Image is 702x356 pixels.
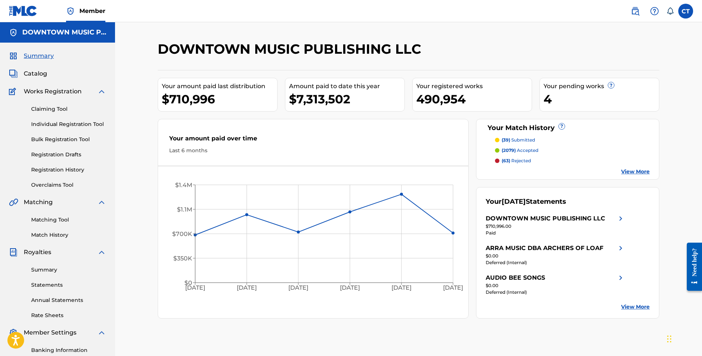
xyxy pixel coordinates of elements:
img: Summary [9,51,18,60]
a: Rate Sheets [31,312,106,319]
span: (63) [502,158,510,163]
p: rejected [502,157,531,164]
img: right chevron icon [616,214,625,223]
div: User Menu [678,4,693,19]
a: Matching Tool [31,216,106,224]
tspan: [DATE] [237,284,257,291]
a: Individual Registration Tool [31,120,106,128]
span: Member Settings [24,328,76,337]
tspan: [DATE] [443,284,463,291]
span: ? [559,123,565,129]
a: Bulk Registration Tool [31,136,106,143]
a: Overclaims Tool [31,181,106,189]
img: expand [97,328,106,337]
a: Summary [31,266,106,274]
a: Registration Drafts [31,151,106,159]
div: Paid [486,230,625,236]
img: help [650,7,659,16]
img: Accounts [9,28,18,37]
img: expand [97,248,106,257]
a: (63) rejected [495,157,650,164]
div: $0.00 [486,282,625,289]
a: Public Search [628,4,643,19]
img: right chevron icon [616,244,625,253]
span: Summary [24,51,54,60]
a: DOWNTOWN MUSIC PUBLISHING LLCright chevron icon$710,996.00Paid [486,214,625,236]
a: (39) submitted [495,137,650,143]
div: $7,313,502 [289,91,404,107]
a: View More [621,303,650,311]
p: accepted [502,147,538,154]
iframe: Chat Widget [665,320,702,356]
a: ARRA MUSIC DBA ARCHERS OF LOAFright chevron icon$0.00Deferred (Internal) [486,244,625,266]
div: $0.00 [486,253,625,259]
img: search [631,7,640,16]
span: Royalties [24,248,51,257]
iframe: Resource Center [681,237,702,296]
span: (39) [502,137,510,143]
tspan: $350K [173,255,192,262]
span: (2079) [502,147,516,153]
h5: DOWNTOWN MUSIC PUBLISHING LLC [22,28,106,37]
div: Amount paid to date this year [289,82,404,91]
div: Last 6 months [169,147,457,154]
a: Registration History [31,166,106,174]
img: right chevron icon [616,273,625,282]
div: Your amount paid last distribution [162,82,277,91]
span: Matching [24,198,53,207]
div: Your Statements [486,197,566,207]
div: Your registered works [416,82,532,91]
tspan: $700K [172,230,192,237]
div: Deferred (Internal) [486,259,625,266]
tspan: [DATE] [288,284,308,291]
span: Member [79,7,105,15]
div: 490,954 [416,91,532,107]
tspan: [DATE] [391,284,411,291]
a: AUDIO BEE SONGSright chevron icon$0.00Deferred (Internal) [486,273,625,296]
div: ARRA MUSIC DBA ARCHERS OF LOAF [486,244,603,253]
img: Catalog [9,69,18,78]
div: 4 [544,91,659,107]
span: [DATE] [502,197,526,206]
tspan: $1.4M [175,182,192,189]
tspan: $1.1M [177,206,192,213]
div: $710,996 [162,91,277,107]
span: Catalog [24,69,47,78]
img: Member Settings [9,328,18,337]
img: Matching [9,198,18,207]
div: Your pending works [544,82,659,91]
a: View More [621,168,650,176]
img: expand [97,198,106,207]
div: Drag [667,328,672,350]
div: Help [647,4,662,19]
div: Your Match History [486,123,650,133]
h2: DOWNTOWN MUSIC PUBLISHING LLC [158,41,425,57]
a: Annual Statements [31,296,106,304]
img: MLC Logo [9,6,37,16]
div: Notifications [666,7,674,15]
img: Royalties [9,248,18,257]
div: Your amount paid over time [169,134,457,147]
div: DOWNTOWN MUSIC PUBLISHING LLC [486,214,605,223]
img: Top Rightsholder [66,7,75,16]
a: Banking Information [31,346,106,354]
tspan: $0 [184,279,192,286]
a: Match History [31,231,106,239]
p: submitted [502,137,535,143]
a: Claiming Tool [31,105,106,113]
tspan: [DATE] [340,284,360,291]
img: Works Registration [9,87,19,96]
a: (2079) accepted [495,147,650,154]
div: $710,996.00 [486,223,625,230]
div: Deferred (Internal) [486,289,625,296]
span: ? [608,82,614,88]
img: expand [97,87,106,96]
div: AUDIO BEE SONGS [486,273,545,282]
a: CatalogCatalog [9,69,47,78]
a: Statements [31,281,106,289]
a: SummarySummary [9,51,54,60]
tspan: [DATE] [185,284,205,291]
